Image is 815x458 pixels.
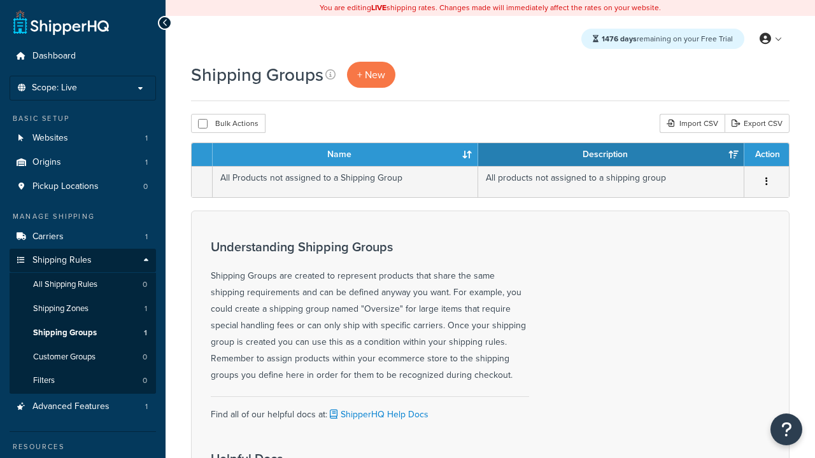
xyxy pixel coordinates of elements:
[191,62,323,87] h1: Shipping Groups
[10,369,156,392] li: Filters
[211,240,529,384] div: Shipping Groups are created to represent products that share the same shipping requirements and c...
[371,2,386,13] b: LIVE
[32,255,92,266] span: Shipping Rules
[10,297,156,321] li: Shipping Zones
[10,345,156,369] a: Customer Groups 0
[145,401,148,412] span: 1
[32,401,110,412] span: Advanced Features
[10,45,156,68] a: Dashboard
[10,345,156,369] li: Customer Groups
[145,157,148,168] span: 1
[10,321,156,345] a: Shipping Groups 1
[10,151,156,174] a: Origins 1
[10,127,156,150] li: Websites
[33,352,96,363] span: Customer Groups
[10,151,156,174] li: Origins
[33,375,55,386] span: Filters
[10,297,156,321] a: Shipping Zones 1
[10,249,156,272] a: Shipping Rules
[143,375,147,386] span: 0
[660,114,725,133] div: Import CSV
[213,166,478,197] td: All Products not assigned to a Shipping Group
[145,232,148,242] span: 1
[725,114,790,133] a: Export CSV
[357,67,385,82] span: + New
[347,62,395,88] a: + New
[32,83,77,94] span: Scope: Live
[10,395,156,419] li: Advanced Features
[32,133,68,144] span: Websites
[145,133,148,144] span: 1
[10,395,156,419] a: Advanced Features 1
[191,114,266,133] button: Bulk Actions
[478,143,744,166] th: Description: activate to sort column ascending
[143,279,147,290] span: 0
[10,441,156,452] div: Resources
[32,232,64,242] span: Carriers
[10,113,156,124] div: Basic Setup
[327,408,429,421] a: ShipperHQ Help Docs
[10,273,156,296] a: All Shipping Rules 0
[770,413,802,445] button: Open Resource Center
[744,143,789,166] th: Action
[143,181,148,192] span: 0
[10,321,156,345] li: Shipping Groups
[213,143,478,166] th: Name: activate to sort column ascending
[33,303,89,314] span: Shipping Zones
[32,181,99,192] span: Pickup Locations
[10,175,156,198] li: Pickup Locations
[13,10,109,35] a: ShipperHQ Home
[10,273,156,296] li: All Shipping Rules
[10,369,156,392] a: Filters 0
[211,240,529,254] h3: Understanding Shipping Groups
[32,51,76,62] span: Dashboard
[10,225,156,249] a: Carriers 1
[478,166,744,197] td: All products not assigned to a shipping group
[581,29,744,49] div: remaining on your Free Trial
[33,328,97,338] span: Shipping Groups
[10,211,156,222] div: Manage Shipping
[602,33,637,45] strong: 1476 days
[143,352,147,363] span: 0
[211,396,529,423] div: Find all of our helpful docs at:
[10,127,156,150] a: Websites 1
[10,249,156,394] li: Shipping Rules
[144,328,147,338] span: 1
[10,175,156,198] a: Pickup Locations 0
[33,279,97,290] span: All Shipping Rules
[145,303,147,314] span: 1
[10,225,156,249] li: Carriers
[32,157,61,168] span: Origins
